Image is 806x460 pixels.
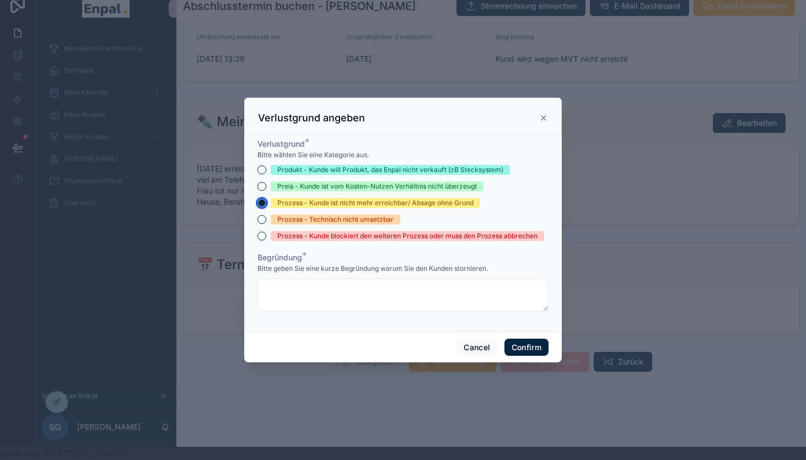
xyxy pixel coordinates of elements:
span: Begründung [257,253,302,262]
div: Prozess - Technisch nicht umsetzbar [277,215,394,224]
button: Cancel [456,339,497,356]
div: Preis - Kunde ist vom Kosten-Nutzen Verhältnis nicht überzeugt [277,181,477,191]
div: Produkt - Kunde will Produkt, das Enpal nicht verkauft (zB Stecksystem) [277,165,503,175]
div: Prozess - Kunde blockiert den weiteren Prozess oder muss den Prozess abbrechen [277,231,538,241]
button: Confirm [504,339,549,356]
div: Prozess - Kunde ist nicht mehr erreichbar/ Absage ohne Grund [277,198,474,208]
span: Verlustgrund [257,139,305,148]
span: Bitte geben Sie eine kurze Begründung warum Sie den Kunden stornieren. [257,264,488,273]
span: Bitte wählen Sie eine Kategorie aus. [257,151,369,159]
h3: Verlustgrund angeben [258,111,365,125]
